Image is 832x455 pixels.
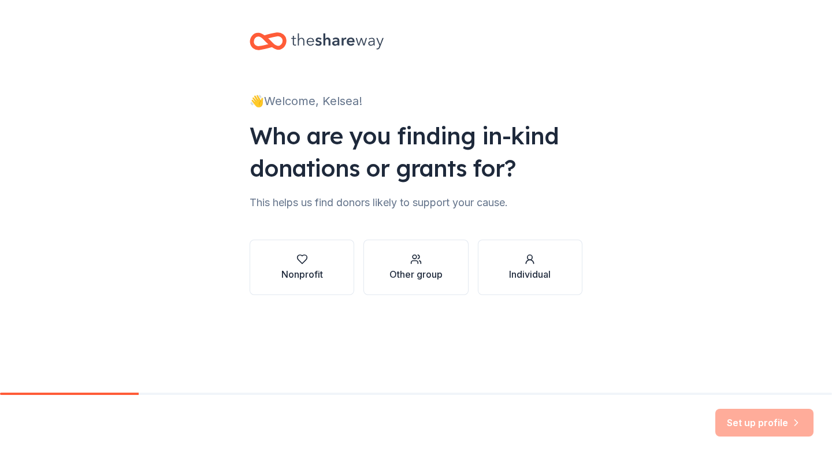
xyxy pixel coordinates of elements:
button: Other group [363,240,468,295]
div: Who are you finding in-kind donations or grants for? [250,120,582,184]
div: 👋 Welcome, Kelsea! [250,92,582,110]
div: Other group [389,267,443,281]
button: Nonprofit [250,240,354,295]
div: This helps us find donors likely to support your cause. [250,193,582,212]
button: Individual [478,240,582,295]
div: Nonprofit [281,267,323,281]
div: Individual [509,267,551,281]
